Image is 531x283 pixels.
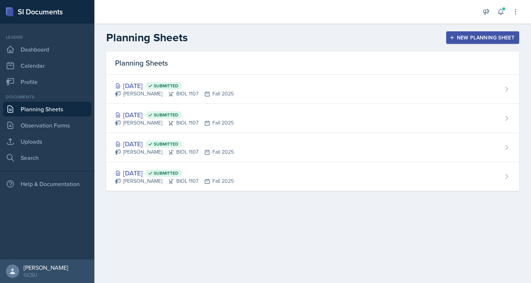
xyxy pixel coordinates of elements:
div: [DATE] [115,168,234,178]
span: Submitted [154,170,178,176]
a: Uploads [3,134,91,149]
a: [DATE] Submitted [PERSON_NAME]BIOL 1107Fall 2025 [106,162,519,191]
a: Observation Forms [3,118,91,133]
a: [DATE] Submitted [PERSON_NAME]BIOL 1107Fall 2025 [106,133,519,162]
div: Documents [3,94,91,100]
div: [DATE] [115,139,234,149]
div: [PERSON_NAME] [24,264,68,271]
div: New Planning Sheet [451,35,514,41]
button: New Planning Sheet [446,31,519,44]
div: [PERSON_NAME] BIOL 1107 Fall 2025 [115,148,234,156]
div: [DATE] [115,110,234,120]
a: Calendar [3,58,91,73]
div: [PERSON_NAME] BIOL 1107 Fall 2025 [115,119,234,127]
a: Search [3,150,91,165]
a: Dashboard [3,42,91,57]
div: [PERSON_NAME] BIOL 1107 Fall 2025 [115,177,234,185]
div: Help & Documentation [3,177,91,191]
span: Submitted [154,141,178,147]
div: [DATE] [115,81,234,91]
h2: Planning Sheets [106,31,188,44]
span: Submitted [154,112,178,118]
div: GCSU [24,271,68,279]
a: [DATE] Submitted [PERSON_NAME]BIOL 1107Fall 2025 [106,75,519,104]
span: Submitted [154,83,178,89]
div: [PERSON_NAME] BIOL 1107 Fall 2025 [115,90,234,98]
a: Profile [3,74,91,89]
a: Planning Sheets [3,102,91,116]
div: Planning Sheets [106,52,519,75]
div: Leader [3,34,91,41]
a: [DATE] Submitted [PERSON_NAME]BIOL 1107Fall 2025 [106,104,519,133]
